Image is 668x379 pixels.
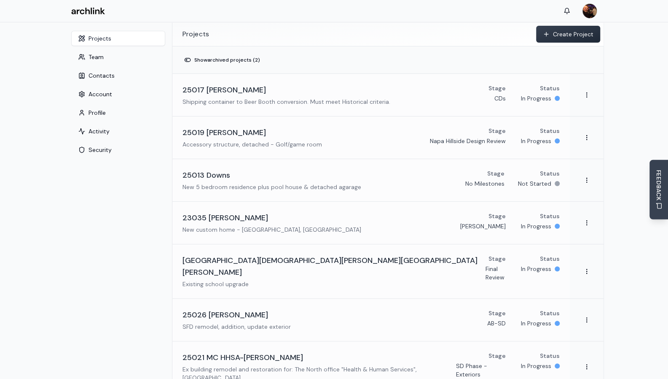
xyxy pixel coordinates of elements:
[182,127,266,138] h3: 25019 [PERSON_NAME]
[488,309,506,317] p: Stage
[521,265,551,273] p: In Progress
[179,53,265,67] button: Showarchived projects (2)
[540,169,560,178] p: Status
[71,91,165,100] a: Account
[536,26,600,43] button: Create Project
[485,265,505,282] p: Final Review
[540,127,560,135] p: Status
[182,97,390,106] p: Shipping container to Beer Booth conversion. Must meet Historical criteria.
[182,22,209,46] h2: Projects
[182,322,291,331] p: SFD remodel, addition, update exterior
[487,319,506,328] p: AB-SD
[521,319,551,328] p: In Progress
[521,222,551,230] p: In Progress
[540,254,560,263] p: Status
[71,68,165,83] button: Contacts
[172,202,570,244] a: 23035 [PERSON_NAME]New custom home - [GEOGRAPHIC_DATA], [GEOGRAPHIC_DATA]Stage[PERSON_NAME]Status...
[172,244,570,298] a: [GEOGRAPHIC_DATA][DEMOGRAPHIC_DATA][PERSON_NAME][GEOGRAPHIC_DATA][PERSON_NAME]Existing school upg...
[182,280,486,288] p: Existing school upgrade
[172,159,570,201] a: 25013 DownsNew 5 bedroom residence plus pool house & detached agarageStageNo MilestonesStatusNot ...
[465,179,504,188] p: No Milestones
[182,84,266,96] h3: 25017 [PERSON_NAME]
[521,137,551,145] p: In Progress
[71,124,165,139] button: Activity
[460,222,506,230] p: [PERSON_NAME]
[521,362,551,370] p: In Progress
[182,254,486,278] h3: [GEOGRAPHIC_DATA][DEMOGRAPHIC_DATA][PERSON_NAME][GEOGRAPHIC_DATA][PERSON_NAME]
[182,225,361,234] p: New custom home - [GEOGRAPHIC_DATA], [GEOGRAPHIC_DATA]
[182,183,361,191] p: New 5 bedroom residence plus pool house & detached agarage
[71,8,105,15] img: Archlink
[182,169,230,181] h3: 25013 Downs
[172,299,570,341] a: 25026 [PERSON_NAME]SFD remodel, addition, update exteriorStageAB-SDStatusIn Progress
[582,4,597,18] img: MARC JONES
[488,84,506,92] p: Stage
[649,160,668,219] button: Send Feedback
[182,352,303,363] h3: 25021 MC HHSA-[PERSON_NAME]
[71,31,165,46] button: Projects
[488,254,506,263] p: Stage
[540,309,560,317] p: Status
[540,84,560,92] p: Status
[71,72,165,81] a: Contacts
[71,109,165,118] a: Profile
[71,49,165,65] button: Team
[488,352,506,360] p: Stage
[494,94,506,103] p: CDs
[172,116,570,159] a: 25019 [PERSON_NAME]Accessory structure, detached - Golf/game roomStageNapa Hillside Design Review...
[488,212,506,220] p: Stage
[71,142,165,157] button: Security
[71,105,165,120] button: Profile
[456,362,506,379] p: SD Phase - Exteriors
[71,87,165,102] button: Account
[71,54,165,62] a: Team
[182,212,268,224] h3: 23035 [PERSON_NAME]
[71,35,165,44] a: Projects
[488,127,506,135] p: Stage
[518,179,551,188] p: Not Started
[540,352,560,360] p: Status
[521,94,551,103] p: In Progress
[71,128,165,137] a: Activity
[71,146,165,155] a: Security
[655,170,663,201] span: FEEDBACK
[182,140,322,149] p: Accessory structure, detached - Golf/game room
[172,74,570,116] a: 25017 [PERSON_NAME]Shipping container to Beer Booth conversion. Must meet Historical criteria.Sta...
[487,169,504,178] p: Stage
[540,212,560,220] p: Status
[430,137,506,145] p: Napa Hillside Design Review
[182,309,268,321] h3: 25026 [PERSON_NAME]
